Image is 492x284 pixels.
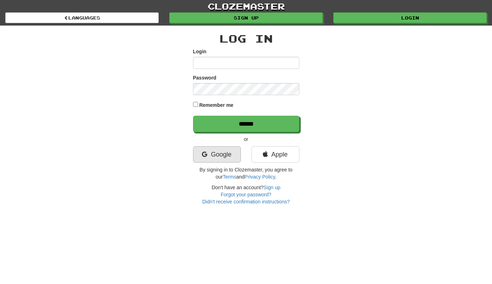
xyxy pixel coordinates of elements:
[193,136,299,143] p: or
[223,174,236,180] a: Terms
[221,192,271,197] a: Forgot your password?
[193,48,207,55] label: Login
[333,12,487,23] a: Login
[244,174,275,180] a: Privacy Policy
[193,33,299,44] h2: Log In
[264,185,280,190] a: Sign up
[193,146,241,163] a: Google
[193,74,216,81] label: Password
[199,102,233,109] label: Remember me
[5,12,159,23] a: Languages
[193,166,299,180] p: By signing in to Clozemaster, you agree to our and .
[251,146,299,163] a: Apple
[202,199,290,204] a: Didn't receive confirmation instructions?
[193,184,299,205] div: Don't have an account?
[169,12,323,23] a: Sign up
